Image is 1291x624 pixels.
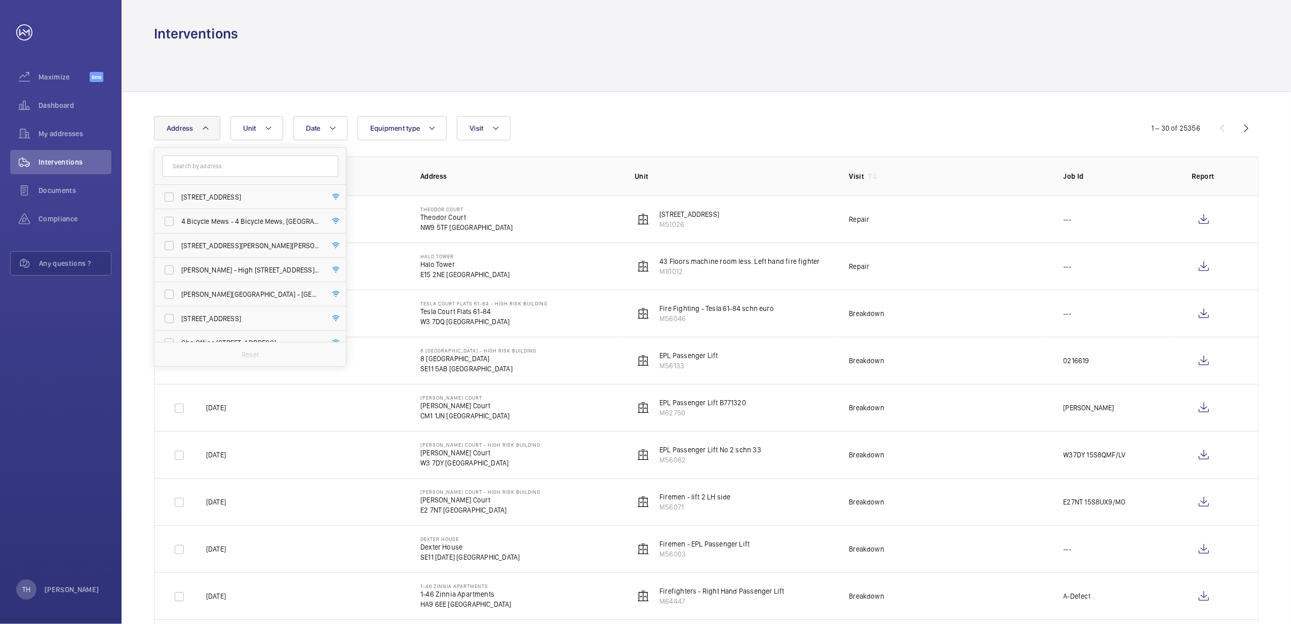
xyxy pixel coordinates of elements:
[420,599,512,609] p: HA9 6EE [GEOGRAPHIC_DATA]
[659,445,761,455] p: EPL Passenger Lift No 2 schn 33
[659,539,750,549] p: Firemen - EPL Passenger Lift
[637,543,649,555] img: elevator.svg
[659,361,718,371] p: M56133
[38,157,111,167] span: Interventions
[1064,308,1072,319] p: ---
[635,171,833,181] p: Unit
[637,260,649,272] img: elevator.svg
[38,72,90,82] span: Maximize
[659,256,819,266] p: 43 Floors machine room less. Left hand fire fighter
[181,289,321,299] span: [PERSON_NAME][GEOGRAPHIC_DATA] - [GEOGRAPHIC_DATA]
[420,458,540,468] p: W3 7DY [GEOGRAPHIC_DATA]
[420,583,512,589] p: 1-46 Zinnia Apartments
[293,116,347,140] button: Date
[154,24,238,43] h1: Interventions
[420,364,536,374] p: SE11 5AB [GEOGRAPHIC_DATA]
[167,124,193,132] span: Address
[420,347,536,354] p: 8 [GEOGRAPHIC_DATA] - High Risk Building
[637,590,649,602] img: elevator.svg
[358,116,447,140] button: Equipment type
[420,306,547,317] p: Tesla Court Flats 61-84
[38,100,111,110] span: Dashboard
[659,303,774,314] p: Fire Fighting - Tesla 61-84 schn euro
[659,314,774,324] p: M56046
[39,258,111,268] span: Any questions ?
[457,116,510,140] button: Visit
[659,398,746,408] p: EPL Passenger Lift B771320
[659,492,730,502] p: Firemen - lift 2 LH side
[637,496,649,508] img: elevator.svg
[1064,171,1176,181] p: Job Id
[849,171,864,181] p: Visit
[420,442,540,448] p: [PERSON_NAME] Court - High Risk Building
[420,401,510,411] p: [PERSON_NAME] Court
[243,124,256,132] span: Unit
[420,300,547,306] p: Tesla Court Flats 61-84 - High Risk Building
[230,116,283,140] button: Unit
[420,536,520,542] p: Dexter House
[849,403,884,413] div: Breakdown
[181,216,321,226] span: 4 Bicycle Mews - 4 Bicycle Mews, [GEOGRAPHIC_DATA] 6FF
[38,129,111,139] span: My addresses
[306,124,321,132] span: Date
[206,544,226,554] p: [DATE]
[420,171,618,181] p: Address
[659,219,719,229] p: M51026
[242,349,259,360] p: Reset
[849,591,884,601] div: Breakdown
[420,552,520,562] p: SE11 [DATE] [GEOGRAPHIC_DATA]
[849,261,869,271] div: Repair
[420,354,536,364] p: 8 [GEOGRAPHIC_DATA]
[470,124,483,132] span: Visit
[637,213,649,225] img: elevator.svg
[849,356,884,366] div: Breakdown
[420,317,547,327] p: W3 7DQ [GEOGRAPHIC_DATA]
[1064,544,1072,554] p: ---
[1192,171,1238,181] p: Report
[420,269,510,280] p: E15 2NE [GEOGRAPHIC_DATA]
[1064,261,1072,271] p: ---
[420,505,540,515] p: E2 7NT [GEOGRAPHIC_DATA]
[637,402,649,414] img: elevator.svg
[849,214,869,224] div: Repair
[420,448,540,458] p: [PERSON_NAME] Court
[181,265,321,275] span: [PERSON_NAME] - High [STREET_ADDRESS][PERSON_NAME]
[420,542,520,552] p: Dexter House
[420,395,510,401] p: [PERSON_NAME] Court
[849,308,884,319] div: Breakdown
[637,449,649,461] img: elevator.svg
[659,596,784,606] p: M64447
[849,450,884,460] div: Breakdown
[38,185,111,196] span: Documents
[162,155,338,177] input: Search by address
[181,192,321,202] span: [STREET_ADDRESS]
[659,502,730,512] p: M56071
[659,209,719,219] p: [STREET_ADDRESS]
[181,241,321,251] span: [STREET_ADDRESS][PERSON_NAME][PERSON_NAME]
[849,544,884,554] div: Breakdown
[420,411,510,421] p: CM1 1JN [GEOGRAPHIC_DATA]
[181,314,321,324] span: [STREET_ADDRESS]
[1064,497,1126,507] p: E27NT 15S8UX9/MO
[420,253,510,259] p: Halo Tower
[637,355,649,367] img: elevator.svg
[206,497,226,507] p: [DATE]
[420,222,513,232] p: NW9 5TF [GEOGRAPHIC_DATA]
[420,212,513,222] p: Theodor Court
[1064,356,1089,366] p: 0216619
[1064,214,1072,224] p: ---
[38,214,111,224] span: Compliance
[659,408,746,418] p: M62750
[206,591,226,601] p: [DATE]
[659,350,718,361] p: EPL Passenger Lift
[659,549,750,559] p: M56003
[659,266,819,277] p: M10012
[1064,450,1126,460] p: W37DY 15S8QMF/LV
[206,450,226,460] p: [DATE]
[420,589,512,599] p: 1-46 Zinnia Apartments
[420,259,510,269] p: Halo Tower
[1151,123,1200,133] div: 1 – 30 of 25356
[849,497,884,507] div: Breakdown
[45,584,99,595] p: [PERSON_NAME]
[420,495,540,505] p: [PERSON_NAME] Court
